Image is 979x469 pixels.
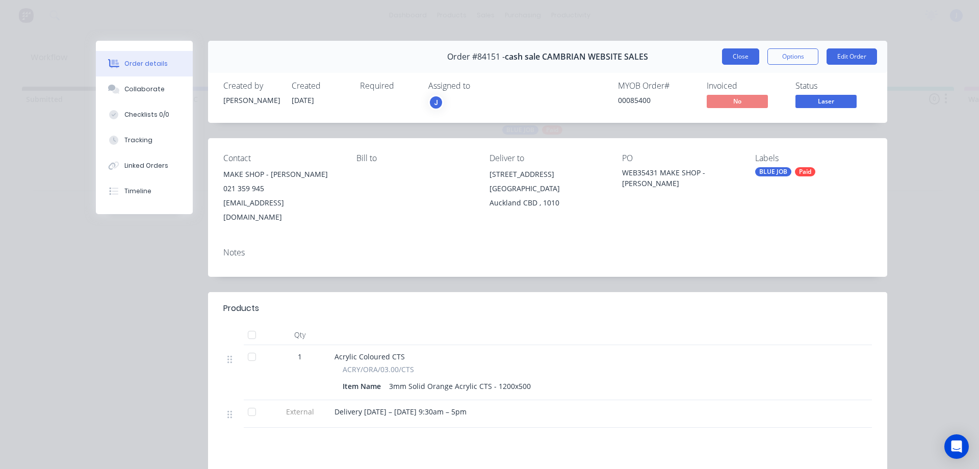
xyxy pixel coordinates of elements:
[223,153,340,163] div: Contact
[489,167,606,210] div: [STREET_ADDRESS][GEOGRAPHIC_DATA]Auckland CBD , 1010
[707,81,783,91] div: Invoiced
[356,153,473,163] div: Bill to
[124,59,168,68] div: Order details
[96,76,193,102] button: Collaborate
[428,81,530,91] div: Assigned to
[622,153,739,163] div: PO
[827,48,877,65] button: Edit Order
[124,161,168,170] div: Linked Orders
[428,95,444,110] button: J
[223,302,259,315] div: Products
[795,95,857,110] button: Laser
[343,379,385,394] div: Item Name
[223,167,340,181] div: MAKE SHOP - [PERSON_NAME]
[223,196,340,224] div: [EMAIL_ADDRESS][DOMAIN_NAME]
[124,110,169,119] div: Checklists 0/0
[124,187,151,196] div: Timeline
[292,95,314,105] span: [DATE]
[489,153,606,163] div: Deliver to
[707,95,768,108] span: No
[767,48,818,65] button: Options
[722,48,759,65] button: Close
[334,352,405,361] span: Acrylic Coloured CTS
[343,364,414,375] span: ACRY/ORA/03.00/CTS
[223,181,340,196] div: 021 359 945
[618,95,694,106] div: 00085400
[795,81,872,91] div: Status
[334,407,467,416] span: Delivery [DATE] – [DATE] 9:30am – 5pm
[292,81,348,91] div: Created
[795,167,815,176] div: Paid
[124,85,165,94] div: Collaborate
[223,81,279,91] div: Created by
[96,51,193,76] button: Order details
[269,325,330,345] div: Qty
[622,167,739,189] div: WEB35431 MAKE SHOP - [PERSON_NAME]
[755,153,872,163] div: Labels
[505,52,648,62] span: cash sale CAMBRIAN WEBSITE SALES
[489,167,606,196] div: [STREET_ADDRESS][GEOGRAPHIC_DATA]
[944,434,969,459] div: Open Intercom Messenger
[96,102,193,127] button: Checklists 0/0
[124,136,152,145] div: Tracking
[298,351,302,362] span: 1
[223,248,872,257] div: Notes
[447,52,505,62] span: Order #84151 -
[96,153,193,178] button: Linked Orders
[96,127,193,153] button: Tracking
[273,406,326,417] span: External
[618,81,694,91] div: MYOB Order #
[755,167,791,176] div: BLUE JOB
[223,167,340,224] div: MAKE SHOP - [PERSON_NAME]021 359 945[EMAIL_ADDRESS][DOMAIN_NAME]
[223,95,279,106] div: [PERSON_NAME]
[795,95,857,108] span: Laser
[360,81,416,91] div: Required
[96,178,193,204] button: Timeline
[385,379,535,394] div: 3mm Solid Orange Acrylic CTS - 1200x500
[489,196,606,210] div: Auckland CBD , 1010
